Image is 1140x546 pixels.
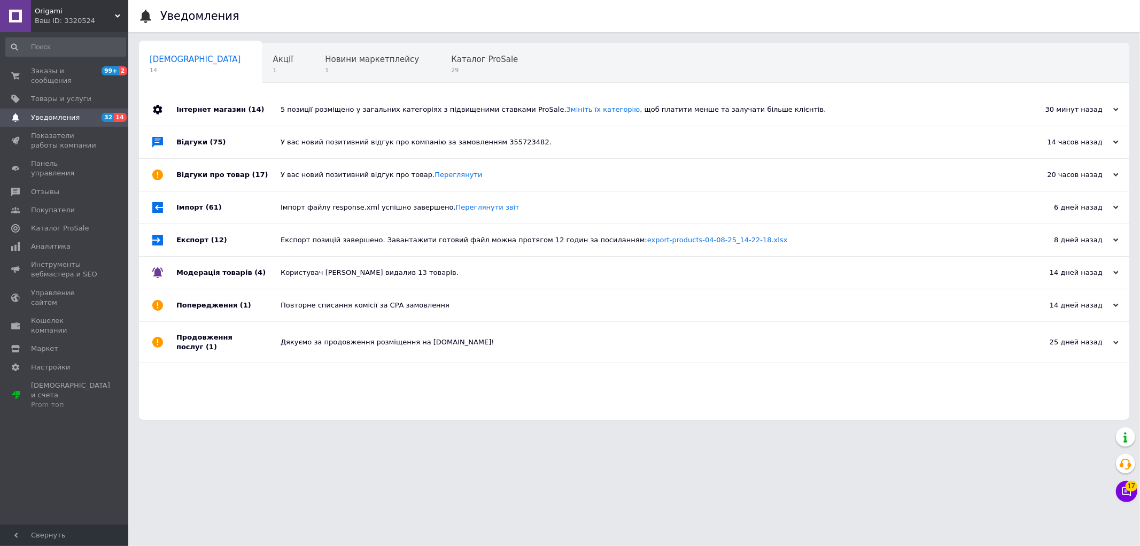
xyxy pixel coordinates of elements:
div: Модерація товарів [176,257,281,289]
span: Настройки [31,363,70,372]
span: 14 [150,66,241,74]
span: Каталог ProSale [451,55,518,64]
div: 20 часов назад [1012,170,1119,180]
span: 17 [1126,478,1137,488]
span: 1 [273,66,293,74]
div: 14 дней назад [1012,301,1119,310]
a: Переглянути [435,171,482,179]
span: 1 [325,66,419,74]
div: 8 дней назад [1012,235,1119,245]
span: Новини маркетплейсу [325,55,419,64]
div: 14 часов назад [1012,137,1119,147]
div: Експорт [176,224,281,256]
span: 99+ [102,66,119,75]
div: Відгуки [176,126,281,158]
span: (12) [211,236,227,244]
span: Отзывы [31,187,59,197]
a: Змініть їх категорію [567,105,640,113]
span: (17) [252,171,268,179]
span: Аналитика [31,242,71,251]
span: Управление сайтом [31,288,99,307]
div: 5 позиції розміщено у загальних категоріях з підвищеними ставками ProSale. , щоб платити менше та... [281,105,1012,114]
span: 29 [451,66,518,74]
div: У вас новий позитивний відгук про компанію за замовленням 355723482. [281,137,1012,147]
div: Відгуки про товар [176,159,281,191]
div: 30 минут назад [1012,105,1119,114]
h1: Уведомления [160,10,239,22]
div: Експорт позицій завершено. Завантажити готовий файл можна протягом 12 годин за посиланням: [281,235,1012,245]
span: Уведомления [31,113,80,122]
div: 6 дней назад [1012,203,1119,212]
div: У вас новий позитивний відгук про товар. [281,170,1012,180]
a: export-products-04-08-25_14-22-18.xlsx [647,236,788,244]
div: Дякуємо за продовження розміщення на [DOMAIN_NAME]! [281,337,1012,347]
div: Користувач [PERSON_NAME] видалив 13 товарів. [281,268,1012,278]
span: Origami [35,6,115,16]
div: Prom топ [31,400,110,410]
div: 14 дней назад [1012,268,1119,278]
span: (75) [210,138,226,146]
button: Чат с покупателем17 [1116,481,1137,502]
div: Імпорт файлу response.xml успішно завершено. [281,203,1012,212]
input: Поиск [5,37,126,57]
span: 2 [119,66,128,75]
span: Панель управления [31,159,99,178]
div: Імпорт [176,191,281,224]
span: Каталог ProSale [31,224,89,233]
span: Инструменты вебмастера и SEO [31,260,99,279]
span: (1) [240,301,251,309]
div: Повторне списання комісії за СРА замовлення [281,301,1012,310]
span: 32 [102,113,114,122]
span: Покупатели [31,205,75,215]
span: (4) [254,268,266,276]
span: [DEMOGRAPHIC_DATA] и счета [31,381,110,410]
span: (61) [206,203,222,211]
span: [DEMOGRAPHIC_DATA] [150,55,241,64]
div: 25 дней назад [1012,337,1119,347]
div: Попередження [176,289,281,321]
div: Продовження послуг [176,322,281,363]
span: (14) [248,105,264,113]
a: Переглянути звіт [456,203,519,211]
div: Ваш ID: 3320524 [35,16,128,26]
span: Акції [273,55,293,64]
span: Заказы и сообщения [31,66,99,86]
span: Кошелек компании [31,316,99,335]
span: Показатели работы компании [31,131,99,150]
span: (1) [206,343,217,351]
span: 14 [114,113,126,122]
span: Товары и услуги [31,94,91,104]
span: Маркет [31,344,58,353]
div: Інтернет магазин [176,94,281,126]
